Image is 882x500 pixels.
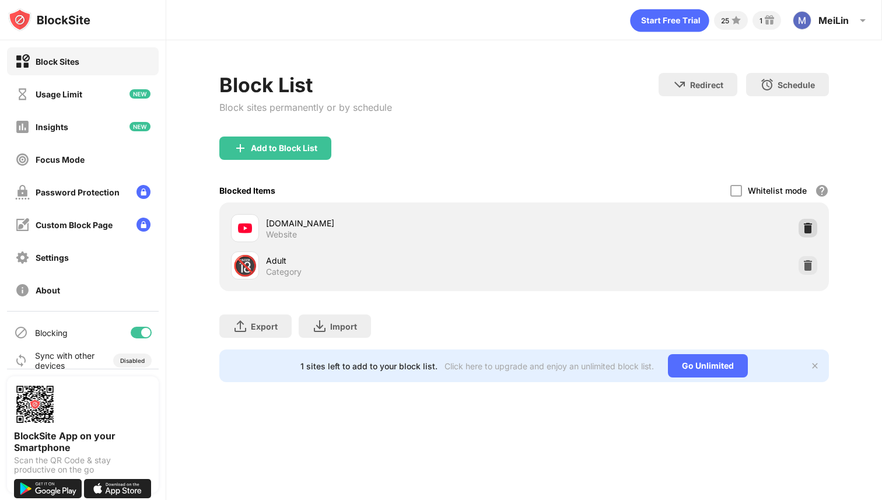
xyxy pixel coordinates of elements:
[136,218,150,232] img: lock-menu.svg
[444,361,654,371] div: Click here to upgrade and enjoy an unlimited block list.
[762,13,776,27] img: reward-small.svg
[15,250,30,265] img: settings-off.svg
[120,357,145,364] div: Disabled
[15,283,30,298] img: about-off.svg
[36,155,85,165] div: Focus Mode
[266,267,302,277] div: Category
[630,9,709,32] div: animation
[219,186,275,195] div: Blocked Items
[15,185,30,200] img: password-protection-off.svg
[15,87,30,102] img: time-usage-off.svg
[266,229,297,240] div: Website
[35,351,95,370] div: Sync with other devices
[36,253,69,263] div: Settings
[36,285,60,295] div: About
[14,456,152,474] div: Scan the QR Code & stay productive on the go
[15,218,30,232] img: customize-block-page-off.svg
[778,80,815,90] div: Schedule
[219,73,392,97] div: Block List
[14,326,28,340] img: blocking-icon.svg
[810,361,820,370] img: x-button.svg
[14,430,152,453] div: BlockSite App on your Smartphone
[300,361,437,371] div: 1 sites left to add to your block list.
[266,254,524,267] div: Adult
[729,13,743,27] img: points-small.svg
[759,16,762,25] div: 1
[84,479,152,498] img: download-on-the-app-store.svg
[219,102,392,113] div: Block sites permanently or by schedule
[129,122,150,131] img: new-icon.svg
[721,16,729,25] div: 25
[136,185,150,199] img: lock-menu.svg
[330,321,357,331] div: Import
[690,80,723,90] div: Redirect
[251,144,317,153] div: Add to Block List
[266,217,524,229] div: [DOMAIN_NAME]
[15,120,30,134] img: insights-off.svg
[36,187,120,197] div: Password Protection
[15,152,30,167] img: focus-off.svg
[238,221,252,235] img: favicons
[8,8,90,32] img: logo-blocksite.svg
[36,57,79,67] div: Block Sites
[35,328,68,338] div: Blocking
[129,89,150,99] img: new-icon.svg
[251,321,278,331] div: Export
[793,11,811,30] img: ACg8ocImdUf5adK6-Nc91yn99JT1qKwgx6RO8soV5OrIGi5ttpKfqg=s96-c
[36,122,68,132] div: Insights
[36,220,113,230] div: Custom Block Page
[668,354,748,377] div: Go Unlimited
[748,186,807,195] div: Whitelist mode
[14,383,56,425] img: options-page-qr-code.png
[15,54,30,69] img: block-on.svg
[14,479,82,498] img: get-it-on-google-play.svg
[14,354,28,368] img: sync-icon.svg
[818,15,849,26] div: MeiLin
[36,89,82,99] div: Usage Limit
[233,254,257,278] div: 🔞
